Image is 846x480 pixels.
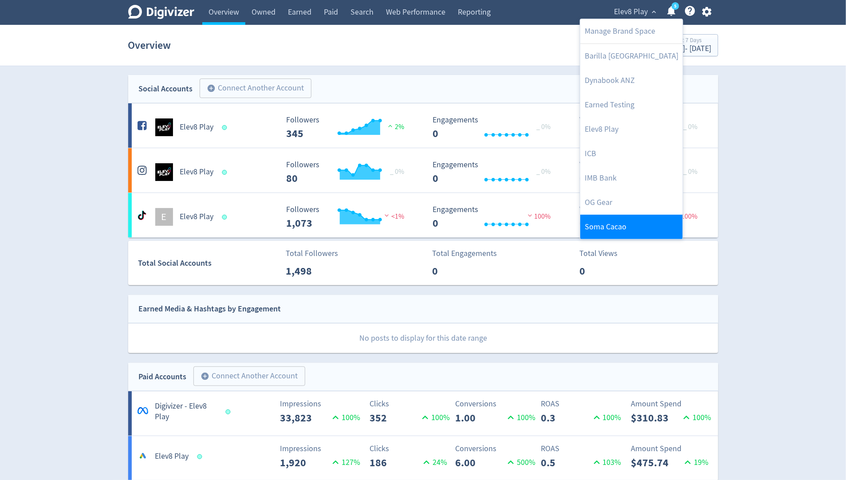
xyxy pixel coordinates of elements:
[580,117,683,142] a: Elev8 Play
[580,166,683,190] a: IMB Bank
[580,68,683,93] a: Dynabook ANZ
[580,93,683,117] a: Earned Testing
[580,19,683,43] a: Manage Brand Space
[580,215,683,239] a: Soma Cacao
[580,142,683,166] a: ICB
[580,190,683,215] a: OG Gear
[580,44,683,68] a: Barilla [GEOGRAPHIC_DATA]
